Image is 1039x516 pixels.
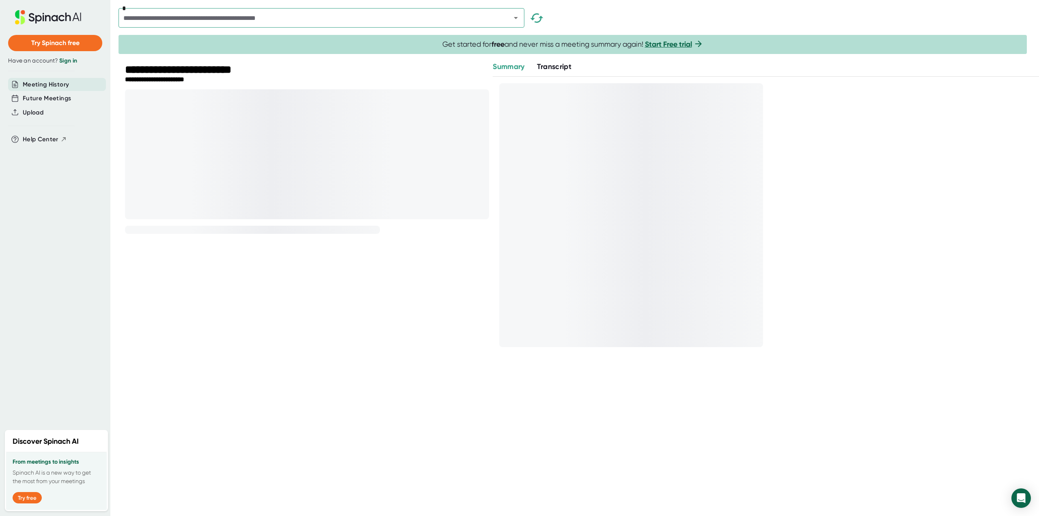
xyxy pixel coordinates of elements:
[23,108,43,117] button: Upload
[493,61,524,72] button: Summary
[13,469,100,486] p: Spinach AI is a new way to get the most from your meetings
[8,57,102,65] div: Have an account?
[442,40,703,49] span: Get started for and never miss a meeting summary again!
[493,62,524,71] span: Summary
[23,135,58,144] span: Help Center
[13,492,42,503] button: Try free
[8,35,102,51] button: Try Spinach free
[537,61,572,72] button: Transcript
[13,436,79,447] h2: Discover Spinach AI
[31,39,80,47] span: Try Spinach free
[645,40,692,49] a: Start Free trial
[23,94,71,103] button: Future Meetings
[59,57,77,64] a: Sign in
[491,40,504,49] b: free
[13,459,100,465] h3: From meetings to insights
[537,62,572,71] span: Transcript
[23,135,67,144] button: Help Center
[510,12,522,24] button: Open
[1011,488,1031,508] div: Open Intercom Messenger
[23,80,69,89] button: Meeting History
